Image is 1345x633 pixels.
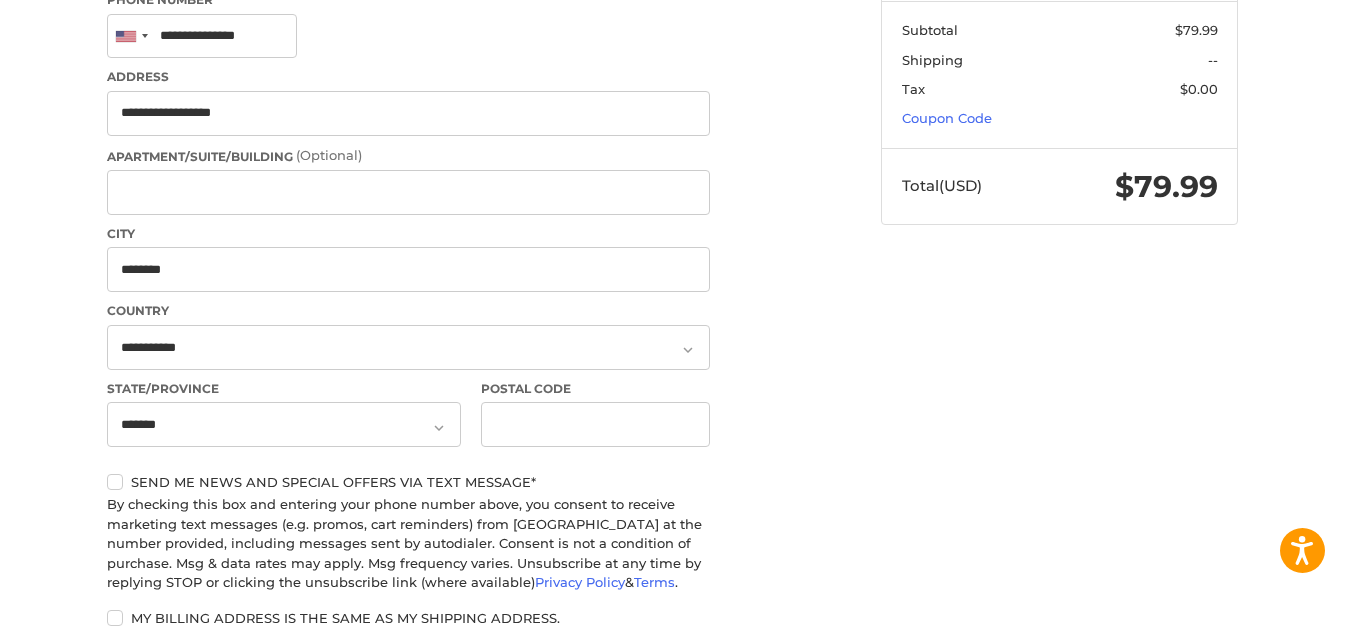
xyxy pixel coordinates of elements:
[1208,52,1218,68] span: --
[296,147,362,163] small: (Optional)
[902,22,958,38] span: Subtotal
[107,474,710,490] label: Send me news and special offers via text message*
[902,81,925,97] span: Tax
[634,574,675,590] a: Terms
[1175,22,1218,38] span: $79.99
[902,110,992,126] a: Coupon Code
[107,380,461,398] label: State/Province
[107,146,710,166] label: Apartment/Suite/Building
[108,15,154,58] div: United States: +1
[1180,81,1218,97] span: $0.00
[107,68,710,86] label: Address
[107,302,710,320] label: Country
[1115,168,1218,205] span: $79.99
[902,176,982,195] span: Total (USD)
[535,574,625,590] a: Privacy Policy
[107,225,710,243] label: City
[107,610,710,626] label: My billing address is the same as my shipping address.
[902,52,963,68] span: Shipping
[481,380,711,398] label: Postal Code
[107,495,710,593] div: By checking this box and entering your phone number above, you consent to receive marketing text ...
